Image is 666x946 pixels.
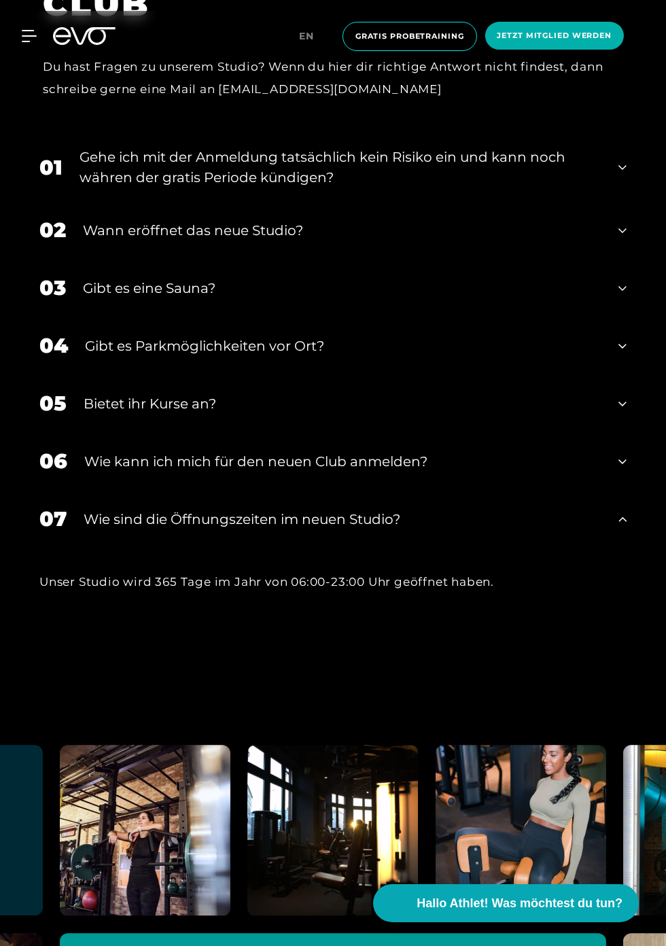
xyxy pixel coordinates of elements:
span: Gratis Probetraining [355,31,464,42]
div: Gehe ich mit der Anmeldung tatsächlich kein Risiko ein und kann noch währen der gratis Periode kü... [80,147,601,188]
div: 05 [39,388,67,419]
span: Hallo Athlet! Was möchtest du tun? [417,894,623,913]
img: evofitness instagram [60,745,230,915]
div: 03 [39,273,66,303]
div: Gibt es Parkmöglichkeiten vor Ort? [85,336,601,356]
div: 02 [39,215,66,245]
a: Jetzt Mitglied werden [481,22,628,51]
div: 04 [39,330,68,361]
a: Gratis Probetraining [338,22,481,51]
img: evofitness instagram [247,745,418,915]
button: Hallo Athlet! Was möchtest du tun? [373,884,639,922]
div: Unser Studio wird 365 Tage im Jahr von 06:00-23:00 Uhr geöffnet haben. [39,571,627,593]
div: Gibt es eine Sauna? [83,278,601,298]
a: en [299,29,330,44]
div: 01 [39,152,63,183]
div: 06 [39,446,67,476]
span: en [299,30,314,42]
div: ​Wie sind die Öffnungszeiten im neuen Studio? [84,509,601,529]
div: Wie kann ich mich für den neuen Club anmelden? [84,451,601,472]
img: evofitness instagram [436,745,606,915]
span: Jetzt Mitglied werden [497,30,612,41]
div: Bietet ihr Kurse an? [84,393,601,414]
div: 07 [39,504,67,534]
div: Wann eröffnet das neue Studio? [83,220,601,241]
div: Du hast Fragen zu unserem Studio? Wenn du hier dir richtige Antwort nicht findest, dann schreibe ... [43,56,606,100]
